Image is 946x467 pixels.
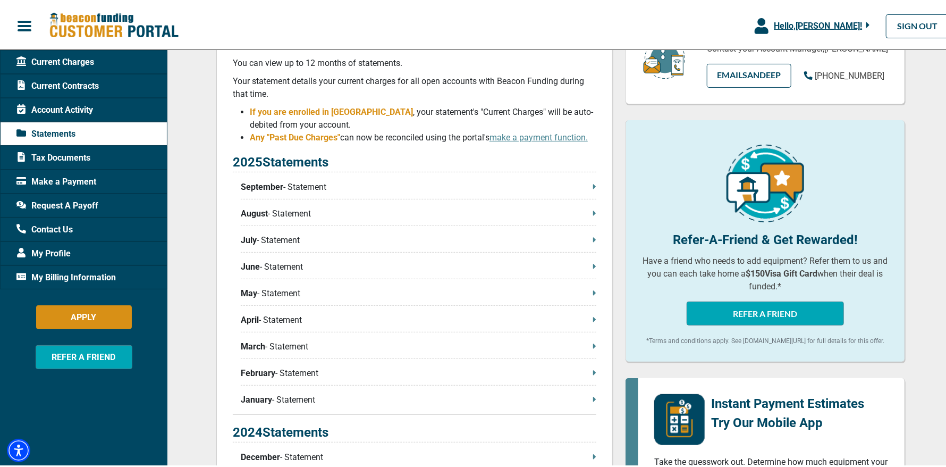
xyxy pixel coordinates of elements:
[16,149,90,162] span: Tax Documents
[241,338,265,351] span: March
[16,269,116,282] span: My Billing Information
[16,126,75,138] span: Statements
[727,143,804,220] img: refer-a-friend-icon.png
[642,228,889,247] p: Refer-A-Friend & Get Rewarded!
[16,78,99,90] span: Current Contracts
[16,245,71,258] span: My Profile
[241,179,283,191] span: September
[707,62,791,86] a: EMAILSandeep
[36,343,132,367] button: REFER A FRIEND
[241,312,259,324] span: April
[241,338,596,351] p: - Statement
[340,130,588,140] span: can now be reconciled using the portal's
[642,334,889,344] p: *Terms and conditions apply. See [DOMAIN_NAME][URL] for full details for this offer.
[233,73,596,98] p: Your statement details your current charges for all open accounts with Beacon Funding during that...
[687,299,844,323] button: REFER A FRIEND
[36,303,132,327] button: APPLY
[241,232,596,245] p: - Statement
[241,365,596,378] p: - Statement
[241,179,596,191] p: - Statement
[241,449,280,462] span: December
[804,68,884,80] a: [PHONE_NUMBER]
[16,197,98,210] span: Request A Payoff
[250,130,340,140] span: Any "Past Due Charges"
[642,253,889,291] p: Have a friend who needs to add equipment? Refer them to us and you can each take home a when thei...
[489,130,588,140] a: make a payment function.
[241,258,596,271] p: - Statement
[711,411,864,430] p: Try Our Mobile App
[233,421,596,440] p: 2024 Statements
[241,391,272,404] span: January
[241,365,275,378] span: February
[654,392,705,443] img: mobile-app-logo.png
[16,173,96,186] span: Make a Payment
[241,232,257,245] span: July
[241,285,257,298] span: May
[241,312,596,324] p: - Statement
[250,105,593,128] span: , your statement's "Current Charges" will be auto-debited from your account.
[16,102,93,114] span: Account Activity
[250,105,413,115] span: If you are enrolled in [GEOGRAPHIC_DATA]
[241,391,596,404] p: - Statement
[16,54,94,66] span: Current Charges
[7,437,30,460] div: Accessibility Menu
[49,10,179,37] img: Beacon Funding Customer Portal Logo
[241,285,596,298] p: - Statement
[746,266,818,277] b: $150 Visa Gift Card
[711,392,864,411] p: Instant Payment Estimates
[815,69,884,79] span: [PHONE_NUMBER]
[16,221,73,234] span: Contact Us
[241,258,260,271] span: June
[241,205,596,218] p: - Statement
[241,449,596,462] p: - Statement
[241,205,268,218] span: August
[640,34,688,78] img: customer-service.png
[233,151,596,170] p: 2025 Statements
[233,55,596,68] p: You can view up to 12 months of statements.
[774,19,862,29] span: Hello, [PERSON_NAME] !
